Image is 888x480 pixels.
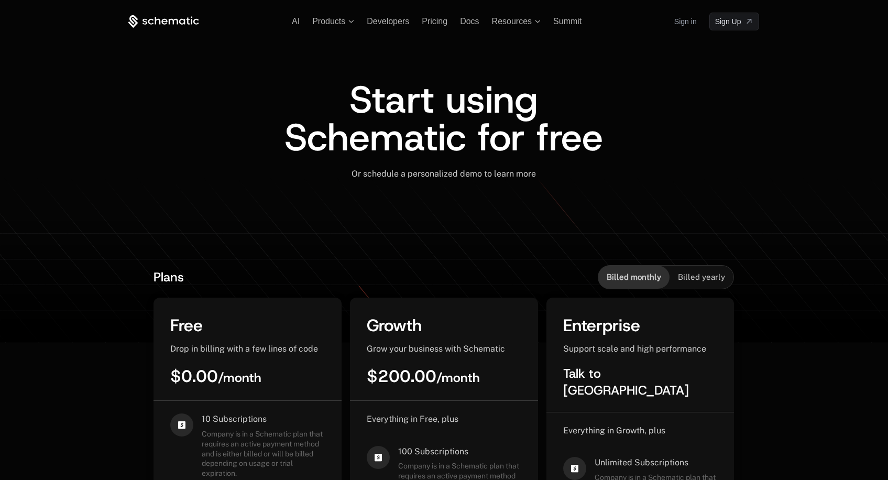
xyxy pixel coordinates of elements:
[595,457,718,468] span: Unlimited Subscriptions
[284,74,603,162] span: Start using Schematic for free
[202,429,325,478] span: Company is in a Schematic plan that requires an active payment method and is either billed or wil...
[607,272,661,282] span: Billed monthly
[674,13,697,30] a: Sign in
[492,17,532,26] span: Resources
[352,169,536,179] span: Or schedule a personalized demo to learn more
[367,344,505,354] span: Grow your business with Schematic
[170,344,318,354] span: Drop in billing with a few lines of code
[563,426,665,435] span: Everything in Growth, plus
[292,17,300,26] a: AI
[367,314,422,336] span: Growth
[553,17,582,26] a: Summit
[367,17,409,26] a: Developers
[202,413,325,425] span: 10 Subscriptions
[715,16,741,27] span: Sign Up
[563,344,706,354] span: Support scale and high performance
[367,365,480,387] span: $200.00
[563,457,586,480] i: cashapp
[563,314,640,336] span: Enterprise
[170,365,261,387] span: $0.00
[422,17,447,26] a: Pricing
[563,365,689,399] span: Talk to [GEOGRAPHIC_DATA]
[170,413,193,437] i: cashapp
[367,414,458,424] span: Everything in Free, plus
[312,17,345,26] span: Products
[398,446,521,457] span: 100 Subscriptions
[154,269,184,286] span: Plans
[170,314,203,336] span: Free
[436,369,480,386] sub: / month
[367,446,390,469] i: cashapp
[678,272,725,282] span: Billed yearly
[218,369,261,386] sub: / month
[460,17,479,26] a: Docs
[709,13,760,30] a: [object Object]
